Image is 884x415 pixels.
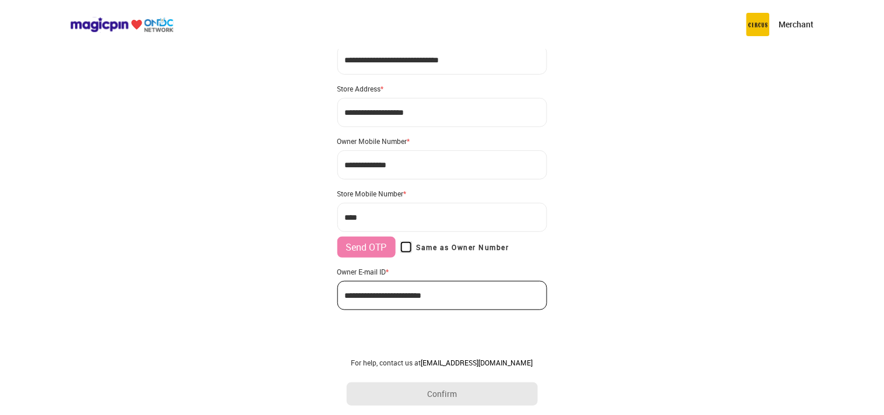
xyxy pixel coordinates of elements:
[337,267,547,276] div: Owner E-mail ID
[779,19,814,30] p: Merchant
[337,84,547,93] div: Store Address
[347,358,538,367] div: For help, contact us at
[400,241,412,253] input: Same as Owner Number
[400,241,509,253] label: Same as Owner Number
[347,382,538,406] button: Confirm
[337,237,396,258] button: Send OTP
[746,13,770,36] img: circus.b677b59b.png
[70,17,174,33] img: ondc-logo-new-small.8a59708e.svg
[337,136,547,146] div: Owner Mobile Number
[337,189,547,198] div: Store Mobile Number
[421,358,533,367] a: [EMAIL_ADDRESS][DOMAIN_NAME]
